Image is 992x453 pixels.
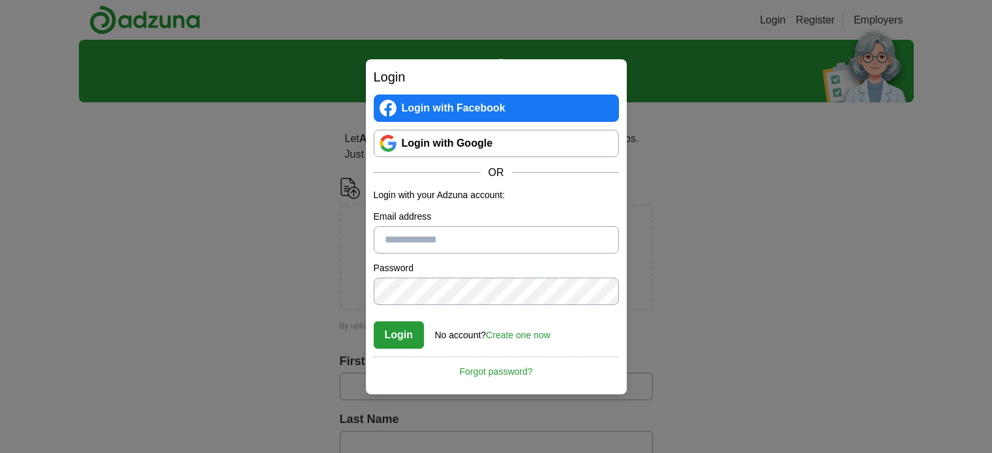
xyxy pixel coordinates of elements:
label: Password [374,261,619,275]
div: No account? [435,321,550,342]
h2: Login [374,67,619,87]
button: Login [374,321,425,349]
p: Login with your Adzuna account: [374,188,619,202]
label: Email address [374,210,619,224]
a: Forgot password? [374,357,619,379]
a: Login with Facebook [374,95,619,122]
span: OR [481,165,512,181]
a: Create one now [486,330,550,340]
a: Login with Google [374,130,619,157]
